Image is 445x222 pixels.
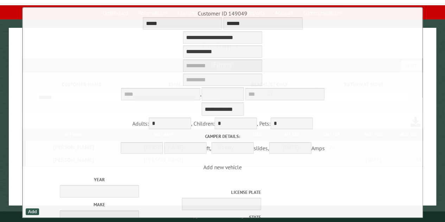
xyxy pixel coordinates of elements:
label: Make [46,201,153,208]
a: Reservations [134,6,172,19]
a: Account [271,6,298,19]
a: Dashboard [98,6,133,19]
label: License Plate [155,189,261,196]
div: , [25,59,420,118]
div: Add [26,208,39,215]
label: Camper details: [25,133,420,140]
a: Reports [243,6,269,19]
a: Campsites [208,6,241,19]
div: Adults: , Children: , Pets: [25,118,420,131]
div: Customer ID 149049 [25,9,420,17]
a: Customers [173,6,207,19]
label: State [155,214,261,221]
label: Year [46,176,153,183]
small: © Campground Commander LLC. All rights reserved. [183,214,262,219]
div: ft, slides, Amps [25,133,420,155]
a: Communications [299,6,347,19]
